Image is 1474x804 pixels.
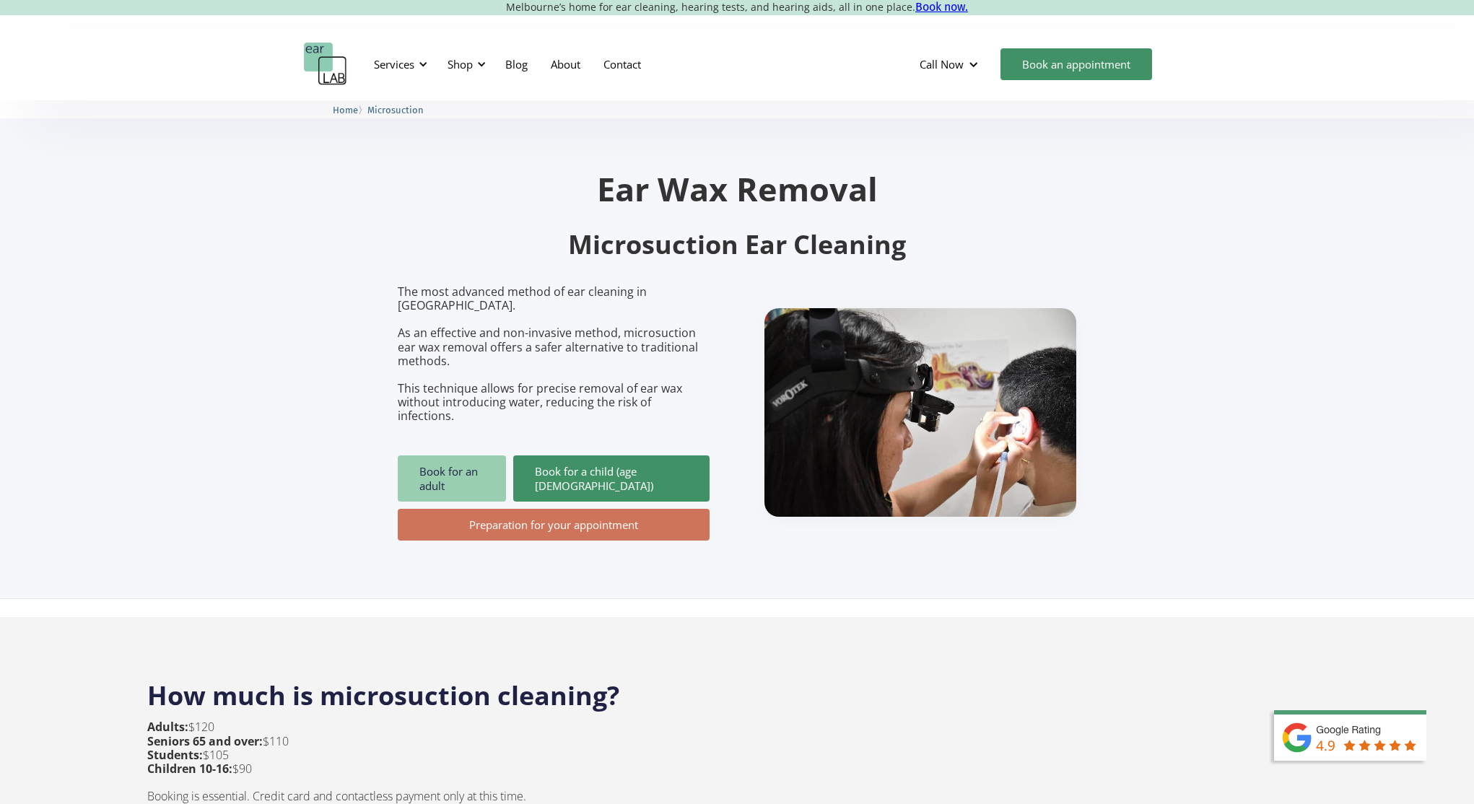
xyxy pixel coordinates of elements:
a: Book an appointment [1000,48,1152,80]
div: Call Now [908,43,993,86]
div: Services [365,43,432,86]
div: Shop [448,57,473,71]
a: Book for a child (age [DEMOGRAPHIC_DATA]) [513,455,710,502]
p: The most advanced method of ear cleaning in [GEOGRAPHIC_DATA]. As an effective and non-invasive m... [398,285,710,424]
strong: Children 10-16: [147,761,232,777]
a: Contact [592,43,653,85]
a: Home [333,102,358,116]
div: Services [374,57,414,71]
a: Blog [494,43,539,85]
h2: Microsuction Ear Cleaning [398,228,1076,262]
strong: Seniors 65 and over: [147,733,263,749]
a: Preparation for your appointment [398,509,710,541]
span: Home [333,105,358,115]
h2: How much is microsuction cleaning? [147,664,1327,713]
a: Microsuction [367,102,424,116]
span: Microsuction [367,105,424,115]
a: About [539,43,592,85]
div: Call Now [920,57,964,71]
a: home [304,43,347,86]
a: Book for an adult [398,455,506,502]
strong: Adults: [147,719,188,735]
div: Shop [439,43,490,86]
img: boy getting ear checked. [764,308,1076,517]
h1: Ear Wax Removal [398,172,1076,205]
li: 〉 [333,102,367,118]
strong: Students: [147,747,203,763]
